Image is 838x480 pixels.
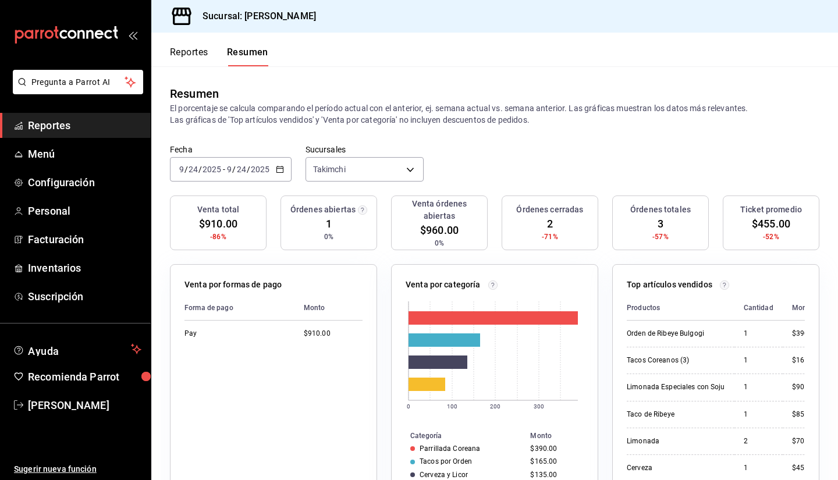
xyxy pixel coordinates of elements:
[188,165,198,174] input: --
[28,397,141,413] span: [PERSON_NAME]
[627,463,725,473] div: Cerveza
[226,165,232,174] input: --
[792,329,819,339] div: $390.00
[547,216,553,232] span: 2
[627,410,725,419] div: Taco de Ribeye
[193,9,316,23] h3: Sucursal: [PERSON_NAME]
[8,84,143,97] a: Pregunta a Parrot AI
[627,279,712,291] p: Top artículos vendidos
[28,118,141,133] span: Reportes
[31,76,125,88] span: Pregunta a Parrot AI
[199,216,237,232] span: $910.00
[247,165,250,174] span: /
[530,457,579,465] div: $165.00
[792,410,819,419] div: $85.00
[306,145,424,154] label: Sucursales
[184,329,285,339] div: Pay
[236,165,247,174] input: --
[184,165,188,174] span: /
[420,457,472,465] div: Tacos por Orden
[420,445,480,453] div: Parrillada Coreana
[740,204,802,216] h3: Ticket promedio
[28,146,141,162] span: Menú
[627,355,725,365] div: Tacos Coreanos (3)
[28,260,141,276] span: Inventarios
[627,436,725,446] div: Limonada
[227,47,268,66] button: Resumen
[447,403,457,410] text: 100
[202,165,222,174] input: ----
[763,232,779,242] span: -52%
[490,403,500,410] text: 200
[170,47,208,66] button: Reportes
[407,403,410,410] text: 0
[324,232,333,242] span: 0%
[627,296,734,321] th: Productos
[28,369,141,385] span: Recomienda Parrot
[420,222,459,238] span: $960.00
[744,463,773,473] div: 1
[530,445,579,453] div: $390.00
[184,279,282,291] p: Venta por formas de pago
[304,329,363,339] div: $910.00
[627,382,725,392] div: Limonada Especiales con Soju
[542,232,558,242] span: -71%
[13,70,143,94] button: Pregunta a Parrot AI
[792,463,819,473] div: $45.00
[744,436,773,446] div: 2
[198,165,202,174] span: /
[170,47,268,66] div: navigation tabs
[658,216,663,232] span: 3
[744,329,773,339] div: 1
[170,102,819,126] p: El porcentaje se calcula comparando el período actual con el anterior, ej. semana actual vs. sema...
[14,463,141,475] span: Sugerir nueva función
[630,204,691,216] h3: Órdenes totales
[294,296,363,321] th: Monto
[170,145,292,154] label: Fecha
[290,204,356,216] h3: Órdenes abiertas
[420,471,468,479] div: Cerveza y Licor
[752,216,790,232] span: $455.00
[223,165,225,174] span: -
[179,165,184,174] input: --
[435,238,444,248] span: 0%
[525,429,598,442] th: Monto
[197,204,239,216] h3: Venta total
[28,342,126,356] span: Ayuda
[783,296,819,321] th: Monto
[28,175,141,190] span: Configuración
[28,232,141,247] span: Facturación
[744,382,773,392] div: 1
[792,382,819,392] div: $90.00
[396,198,482,222] h3: Venta órdenes abiertas
[184,296,294,321] th: Forma de pago
[210,232,226,242] span: -86%
[250,165,270,174] input: ----
[744,355,773,365] div: 1
[28,203,141,219] span: Personal
[406,279,481,291] p: Venta por categoría
[516,204,583,216] h3: Órdenes cerradas
[28,289,141,304] span: Suscripción
[392,429,525,442] th: Categoría
[232,165,236,174] span: /
[792,355,819,365] div: $165.00
[530,471,579,479] div: $135.00
[792,436,819,446] div: $70.00
[128,30,137,40] button: open_drawer_menu
[734,296,783,321] th: Cantidad
[652,232,669,242] span: -57%
[534,403,544,410] text: 300
[170,85,219,102] div: Resumen
[744,410,773,419] div: 1
[326,216,332,232] span: 1
[627,329,725,339] div: Orden de Ribeye Bulgogi
[313,163,346,175] span: Takimchi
